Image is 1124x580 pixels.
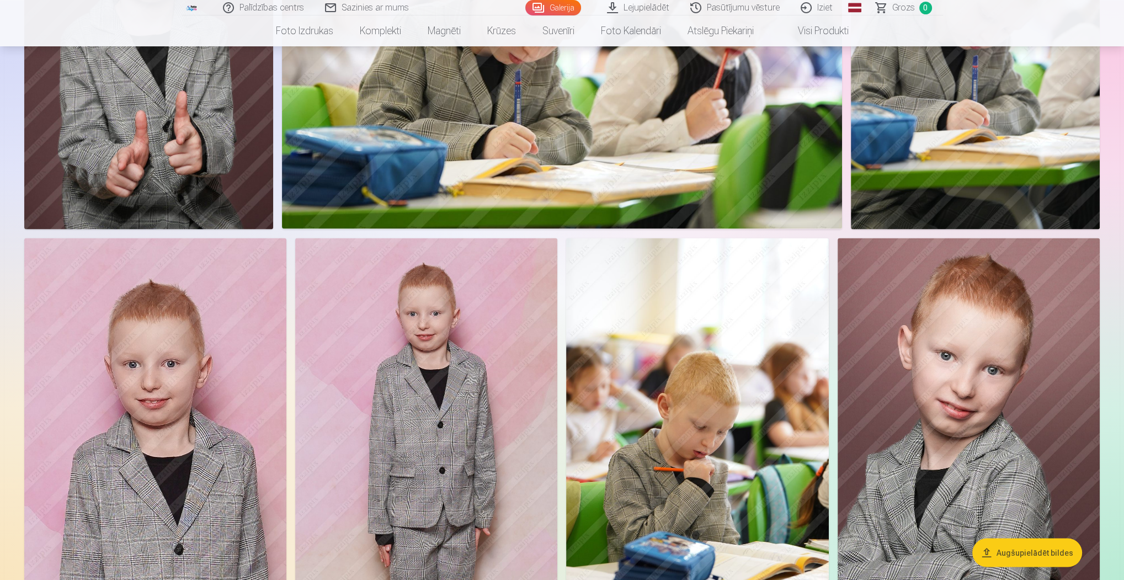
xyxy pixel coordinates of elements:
[892,1,915,14] span: Grozs
[414,15,474,46] a: Magnēti
[474,15,529,46] a: Krūzes
[186,4,198,11] img: /fa1
[767,15,862,46] a: Visi produkti
[529,15,588,46] a: Suvenīri
[972,538,1082,567] button: Augšupielādēt bildes
[347,15,414,46] a: Komplekti
[674,15,767,46] a: Atslēgu piekariņi
[919,2,932,14] span: 0
[588,15,674,46] a: Foto kalendāri
[263,15,347,46] a: Foto izdrukas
